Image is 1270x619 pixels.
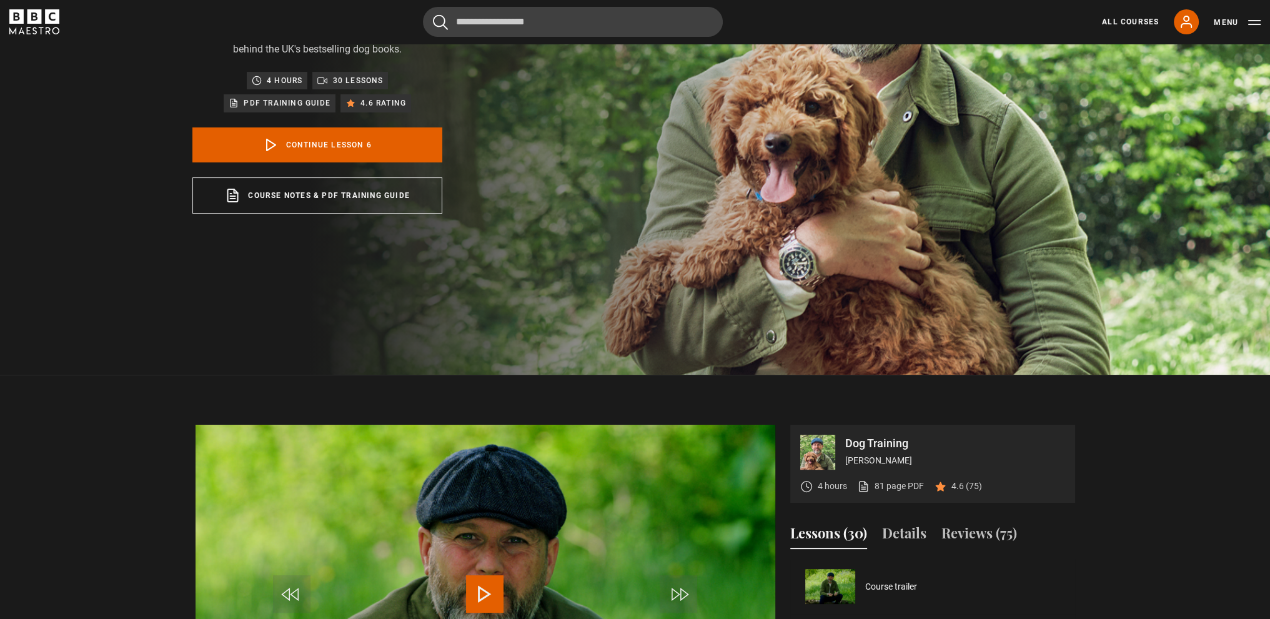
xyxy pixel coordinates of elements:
svg: BBC Maestro [9,9,59,34]
button: Details [882,523,926,549]
button: Reviews (75) [941,523,1017,549]
a: Course notes & PDF training guide [192,177,442,214]
p: 4.6 rating [360,97,406,109]
p: 4 hours [818,480,847,493]
button: Toggle navigation [1214,16,1261,29]
p: PDF training guide [244,97,330,109]
button: Submit the search query [433,14,448,30]
input: Search [423,7,723,37]
a: All Courses [1102,16,1159,27]
p: 4.6 (75) [951,480,982,493]
p: 30 lessons [332,74,383,87]
p: Dog Training [845,438,1065,449]
a: Continue lesson 6 [192,127,442,162]
button: Lessons (30) [790,523,867,549]
a: Course trailer [865,580,917,593]
a: 81 page PDF [857,480,924,493]
p: 4 hours [267,74,302,87]
p: [PERSON_NAME] [845,454,1065,467]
